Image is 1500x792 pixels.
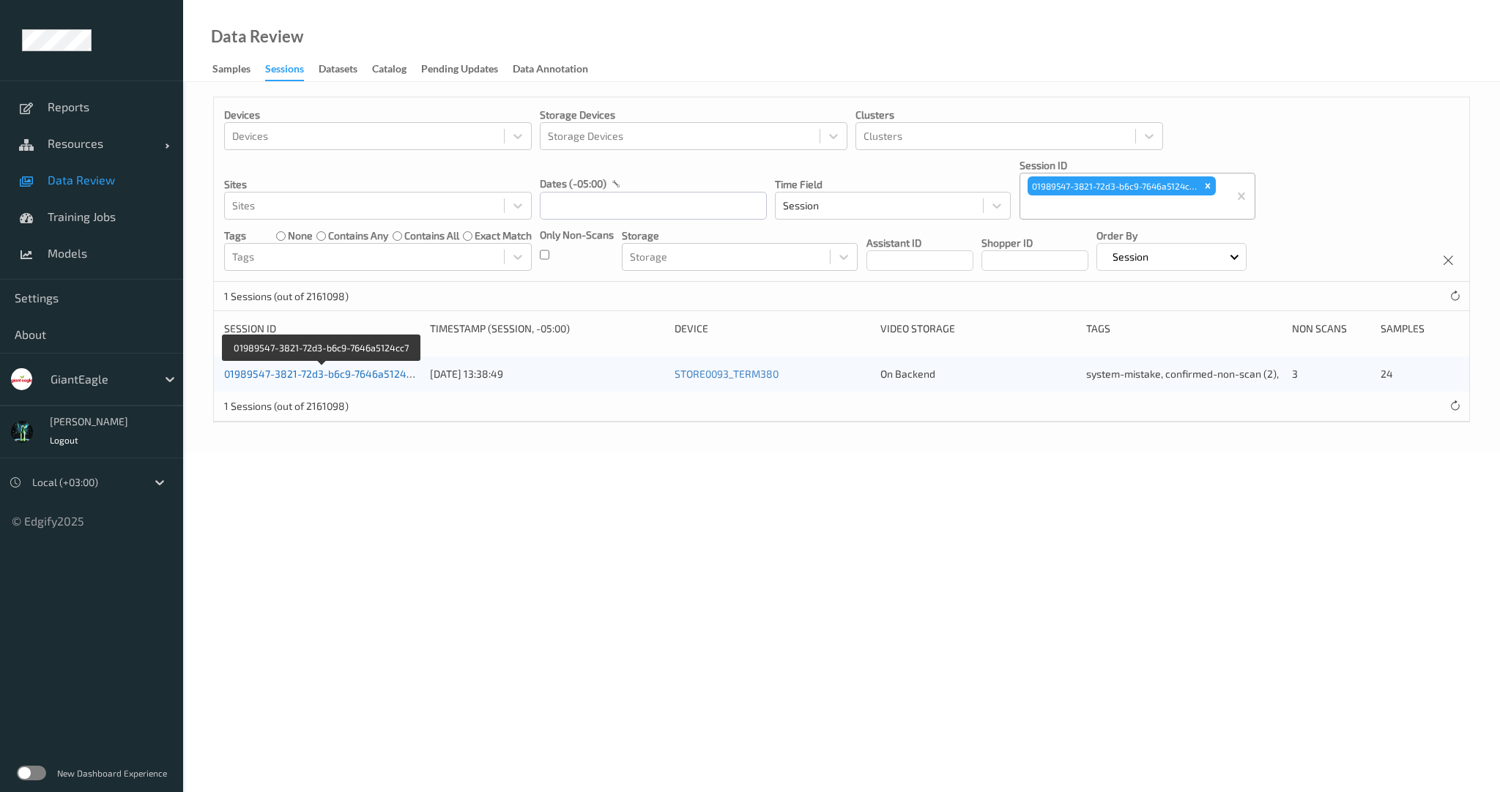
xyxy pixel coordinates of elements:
[622,228,858,243] p: Storage
[421,61,498,80] div: Pending Updates
[1028,176,1200,195] div: 01989547-3821-72d3-b6c9-7646a5124cc7
[880,367,1076,381] div: On Backend
[675,367,779,380] a: STORE0093_TERM380
[404,228,459,243] label: contains all
[866,236,973,250] p: Assistant ID
[265,59,319,81] a: Sessions
[372,59,421,80] a: Catalog
[224,399,349,414] p: 1 Sessions (out of 2161098)
[1020,158,1255,173] p: Session ID
[224,289,349,304] p: 1 Sessions (out of 2161098)
[1292,367,1298,380] span: 3
[1381,367,1393,380] span: 24
[1107,250,1154,264] p: Session
[981,236,1088,250] p: Shopper ID
[421,59,513,80] a: Pending Updates
[775,177,1011,192] p: Time Field
[430,367,664,381] div: [DATE] 13:38:49
[1096,228,1247,243] p: Order By
[540,228,614,242] p: Only Non-Scans
[224,228,246,243] p: Tags
[1292,321,1370,336] div: Non Scans
[1086,321,1282,336] div: Tags
[430,321,664,336] div: Timestamp (Session, -05:00)
[475,228,532,243] label: exact match
[540,176,606,191] p: dates (-05:00)
[224,321,420,336] div: Session ID
[288,228,313,243] label: none
[224,367,422,380] a: 01989547-3821-72d3-b6c9-7646a5124cc7
[328,228,388,243] label: contains any
[319,61,357,80] div: Datasets
[212,61,250,80] div: Samples
[1381,321,1459,336] div: Samples
[513,61,588,80] div: Data Annotation
[372,61,406,80] div: Catalog
[212,59,265,80] a: Samples
[1200,176,1216,195] div: Remove 01989547-3821-72d3-b6c9-7646a5124cc7
[224,177,532,192] p: Sites
[855,108,1163,122] p: Clusters
[319,59,372,80] a: Datasets
[211,29,303,44] div: Data Review
[540,108,847,122] p: Storage Devices
[224,108,532,122] p: Devices
[265,61,304,81] div: Sessions
[880,321,1076,336] div: Video Storage
[513,59,603,80] a: Data Annotation
[675,321,870,336] div: Device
